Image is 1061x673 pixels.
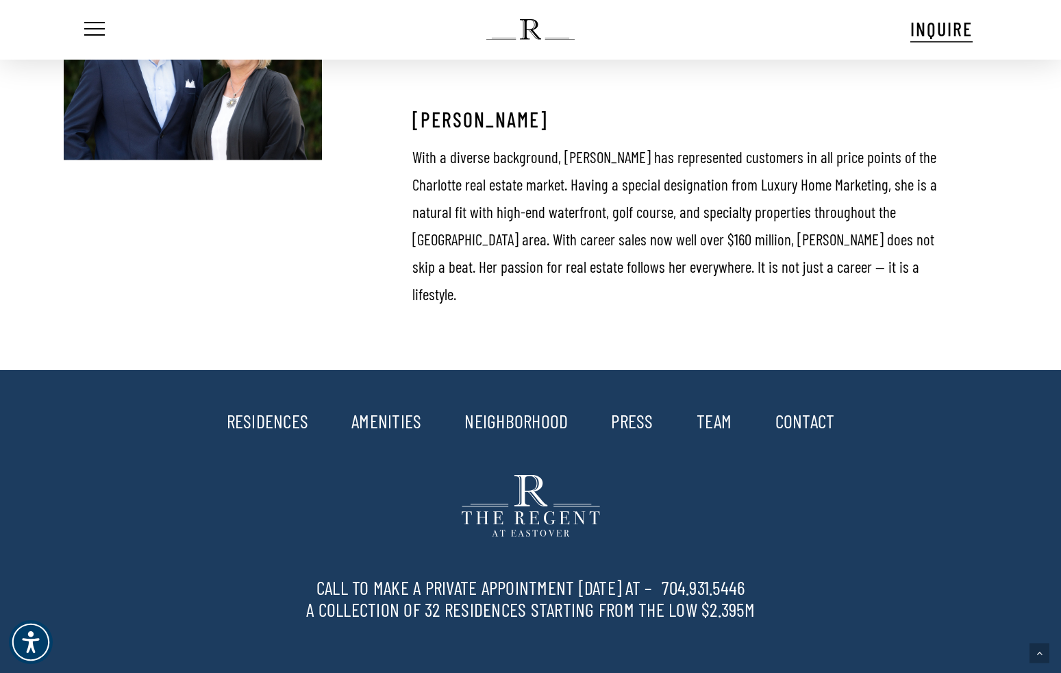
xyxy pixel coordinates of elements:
[412,143,956,308] p: With a diverse background, [PERSON_NAME] has represented customers in all price points of the Cha...
[775,409,835,432] a: CONTACT
[9,620,53,664] div: Accessibility Menu
[85,578,976,600] span: Call to Make a Private Appointment [DATE] at –
[910,16,973,42] a: INQUIRE
[82,23,105,37] a: Navigation Menu
[662,576,745,599] a: 704.931.5446
[85,600,976,619] span: A Collection of 32 Residences Starting From the Low $2.395M
[697,409,732,432] a: TEAM
[611,409,653,432] a: PRESS
[412,112,956,127] h3: [PERSON_NAME]
[1029,644,1049,663] a: Back to top
[227,409,309,432] a: RESIDENCES
[910,17,973,40] span: INQUIRE
[486,19,575,40] img: The Regent
[351,409,421,432] a: AMENITIES
[464,409,568,432] a: NEIGHBORHOOD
